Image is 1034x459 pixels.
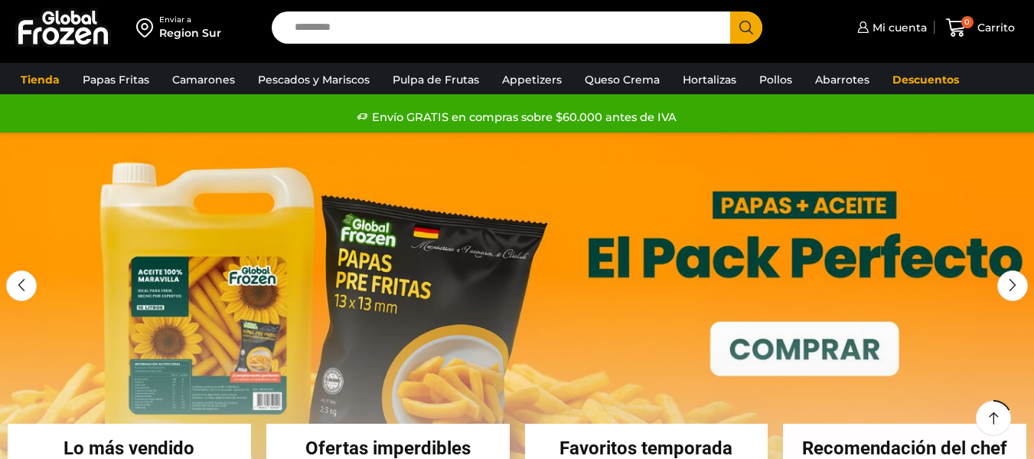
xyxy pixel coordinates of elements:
a: Queso Crema [577,65,667,94]
a: Pulpa de Frutas [385,65,487,94]
div: Next slide [997,270,1028,301]
a: Abarrotes [807,65,877,94]
h2: Lo más vendido [8,439,251,457]
a: Mi cuenta [853,12,927,43]
a: Descuentos [885,65,967,94]
h2: Favoritos temporada [525,439,768,457]
a: Camarones [165,65,243,94]
img: address-field-icon.svg [136,15,159,41]
h2: Recomendación del chef [783,439,1026,457]
div: Enviar a [159,15,221,25]
a: Papas Fritas [75,65,157,94]
div: Region Sur [159,25,221,41]
span: Carrito [974,20,1015,35]
a: Appetizers [494,65,569,94]
a: Hortalizas [675,65,744,94]
a: Tienda [13,65,67,94]
div: Previous slide [6,270,37,301]
button: Search button [730,11,762,44]
span: Mi cuenta [869,20,927,35]
span: 0 [961,16,974,28]
h2: Ofertas imperdibles [266,439,510,457]
a: Pollos [752,65,800,94]
a: 0 Carrito [942,10,1019,46]
a: Pescados y Mariscos [250,65,377,94]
